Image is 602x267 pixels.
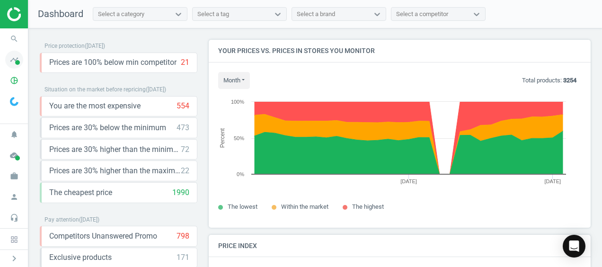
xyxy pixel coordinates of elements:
i: headset_mic [5,209,23,227]
text: 100% [231,99,244,105]
div: 554 [177,101,189,111]
div: 1990 [172,187,189,198]
i: person [5,188,23,206]
b: 3254 [563,77,576,84]
span: Prices are 100% below min competitor [49,57,177,68]
span: The lowest [228,203,257,210]
tspan: Percent [219,128,226,148]
span: Within the market [281,203,328,210]
span: ( [DATE] ) [85,43,105,49]
span: Exclusive products [49,252,112,263]
div: 473 [177,123,189,133]
div: Select a competitor [396,10,448,18]
i: search [5,30,23,48]
i: work [5,167,23,185]
div: Open Intercom Messenger [563,235,585,258]
text: 50% [234,135,244,141]
tspan: [DATE] [400,178,417,184]
div: 72 [181,144,189,155]
div: 798 [177,231,189,241]
span: Competitors Unanswered Promo [49,231,157,241]
span: The highest [352,203,384,210]
div: Select a category [98,10,144,18]
span: Price protection [44,43,85,49]
span: ( [DATE] ) [146,86,166,93]
span: ( [DATE] ) [79,216,99,223]
i: notifications [5,125,23,143]
img: ajHJNr6hYgQAAAAASUVORK5CYII= [7,7,74,21]
i: cloud_done [5,146,23,164]
div: 21 [181,57,189,68]
text: 0% [237,171,244,177]
i: timeline [5,51,23,69]
div: Select a brand [297,10,335,18]
span: The cheapest price [49,187,112,198]
span: Prices are 30% below the minimum [49,123,166,133]
button: chevron_right [2,252,26,265]
h4: Your prices vs. prices in stores you monitor [209,40,591,62]
span: Prices are 30% higher than the minimum [49,144,181,155]
span: Prices are 30% higher than the maximal [49,166,181,176]
div: 22 [181,166,189,176]
tspan: [DATE] [544,178,561,184]
div: Select a tag [197,10,229,18]
span: Dashboard [38,8,83,19]
img: wGWNvw8QSZomAAAAABJRU5ErkJggg== [10,97,18,106]
div: 171 [177,252,189,263]
span: Situation on the market before repricing [44,86,146,93]
span: Pay attention [44,216,79,223]
span: You are the most expensive [49,101,141,111]
h4: Price Index [209,235,591,257]
button: month [218,72,250,89]
p: Total products: [522,76,576,85]
i: chevron_right [9,253,20,264]
i: pie_chart_outlined [5,71,23,89]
